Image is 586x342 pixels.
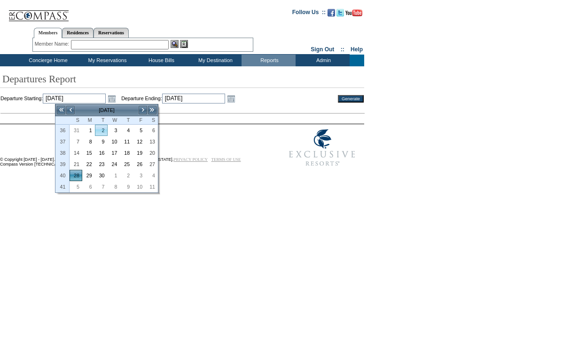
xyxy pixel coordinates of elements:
a: 27 [146,159,157,169]
td: Sunday, August 31, 2025 [70,125,82,136]
a: 23 [95,159,107,169]
a: PRIVACY POLICY [173,157,208,162]
a: 21 [70,159,82,169]
td: Tuesday, September 02, 2025 [95,125,108,136]
td: Saturday, September 06, 2025 [145,125,158,136]
a: 6 [146,125,157,135]
a: 2 [95,125,107,135]
a: Subscribe to our YouTube Channel [345,12,362,17]
a: 18 [120,148,132,158]
td: Friday, September 12, 2025 [133,136,145,147]
a: 10 [108,136,120,147]
a: 13 [146,136,157,147]
th: Thursday [120,116,133,125]
a: 6 [83,182,94,192]
td: Thursday, September 18, 2025 [120,147,133,159]
a: 12 [133,136,145,147]
td: Departure Starting: Departure Ending: [0,94,328,104]
a: >> [148,105,157,115]
th: Monday [82,116,95,125]
input: Generate [338,95,364,103]
th: Saturday [145,116,158,125]
a: 28 [70,170,82,181]
td: Monday, September 08, 2025 [82,136,95,147]
a: 8 [83,136,94,147]
th: 41 [55,181,70,192]
td: My Destination [188,55,242,66]
td: Wednesday, October 01, 2025 [108,170,120,181]
a: 30 [95,170,107,181]
th: Sunday [70,116,82,125]
td: Tuesday, September 30, 2025 [95,170,108,181]
a: 9 [95,136,107,147]
img: Compass Home [8,2,69,22]
td: Thursday, September 11, 2025 [120,136,133,147]
a: 1 [83,125,94,135]
a: Open the calendar popup. [107,94,117,104]
td: Monday, September 22, 2025 [82,159,95,170]
td: Tuesday, September 09, 2025 [95,136,108,147]
td: Sunday, September 07, 2025 [70,136,82,147]
a: 8 [108,182,120,192]
td: Wednesday, September 24, 2025 [108,159,120,170]
th: 39 [55,159,70,170]
td: Friday, October 03, 2025 [133,170,145,181]
a: 2 [120,170,132,181]
a: 3 [133,170,145,181]
td: Thursday, September 04, 2025 [120,125,133,136]
td: Wednesday, October 08, 2025 [108,181,120,192]
a: 26 [133,159,145,169]
a: 19 [133,148,145,158]
td: Monday, September 01, 2025 [82,125,95,136]
td: Friday, September 05, 2025 [133,125,145,136]
a: 17 [108,148,120,158]
img: View [171,40,179,48]
a: < [66,105,75,115]
a: 20 [146,148,157,158]
td: Thursday, October 09, 2025 [120,181,133,192]
td: Sunday, October 05, 2025 [70,181,82,192]
a: 7 [70,136,82,147]
a: 7 [95,182,107,192]
td: Sunday, September 28, 2025 [70,170,82,181]
td: Wednesday, September 03, 2025 [108,125,120,136]
a: Follow us on Twitter [336,12,344,17]
td: Thursday, October 02, 2025 [120,170,133,181]
th: 36 [55,125,70,136]
td: Concierge Home [15,55,79,66]
td: Saturday, September 13, 2025 [145,136,158,147]
div: Member Name: [35,40,71,48]
td: Friday, September 19, 2025 [133,147,145,159]
td: Monday, September 15, 2025 [82,147,95,159]
a: 1 [108,170,120,181]
img: Reservations [180,40,188,48]
th: 40 [55,170,70,181]
td: Wednesday, September 17, 2025 [108,147,120,159]
img: Exclusive Resorts [280,124,364,171]
a: Help [351,46,363,53]
a: Members [34,28,63,38]
a: 11 [120,136,132,147]
td: Tuesday, September 23, 2025 [95,159,108,170]
th: Tuesday [95,116,108,125]
th: Friday [133,116,145,125]
td: Monday, September 29, 2025 [82,170,95,181]
td: My Reservations [79,55,133,66]
a: 14 [70,148,82,158]
td: Saturday, October 04, 2025 [145,170,158,181]
a: 9 [120,182,132,192]
a: 4 [146,170,157,181]
td: Wednesday, September 10, 2025 [108,136,120,147]
a: Reservations [94,28,129,38]
a: 22 [83,159,94,169]
td: Monday, October 06, 2025 [82,181,95,192]
a: << [56,105,66,115]
a: 4 [120,125,132,135]
a: 11 [146,182,157,192]
a: Become our fan on Facebook [328,12,335,17]
td: Saturday, October 11, 2025 [145,181,158,192]
a: 3 [108,125,120,135]
td: Admin [296,55,350,66]
td: Tuesday, October 07, 2025 [95,181,108,192]
td: Friday, September 26, 2025 [133,159,145,170]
